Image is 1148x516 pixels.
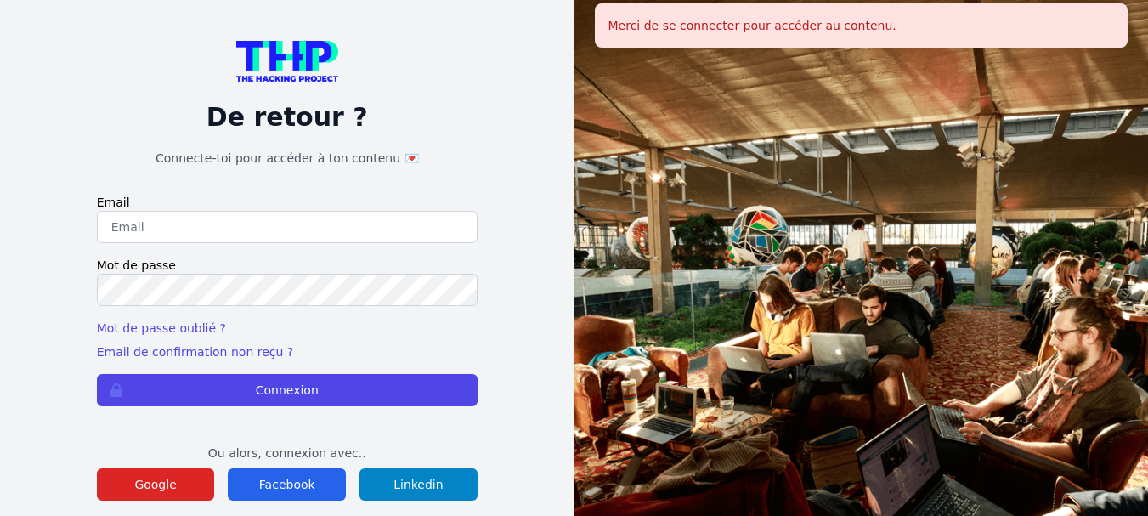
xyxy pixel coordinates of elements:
img: logo [236,41,338,82]
div: Merci de se connecter pour accéder au contenu. [595,3,1128,48]
p: Ou alors, connexion avec.. [97,445,478,462]
button: Facebook [228,468,346,501]
a: Mot de passe oublié ? [97,321,226,335]
button: Connexion [97,374,478,406]
input: Email [97,211,478,243]
h1: Connecte-toi pour accéder à ton contenu 💌 [97,150,478,167]
button: Linkedin [359,468,478,501]
label: Email [97,194,478,211]
label: Mot de passe [97,257,478,274]
p: De retour ? [97,102,478,133]
a: Email de confirmation non reçu ? [97,345,293,359]
button: Google [97,468,215,501]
